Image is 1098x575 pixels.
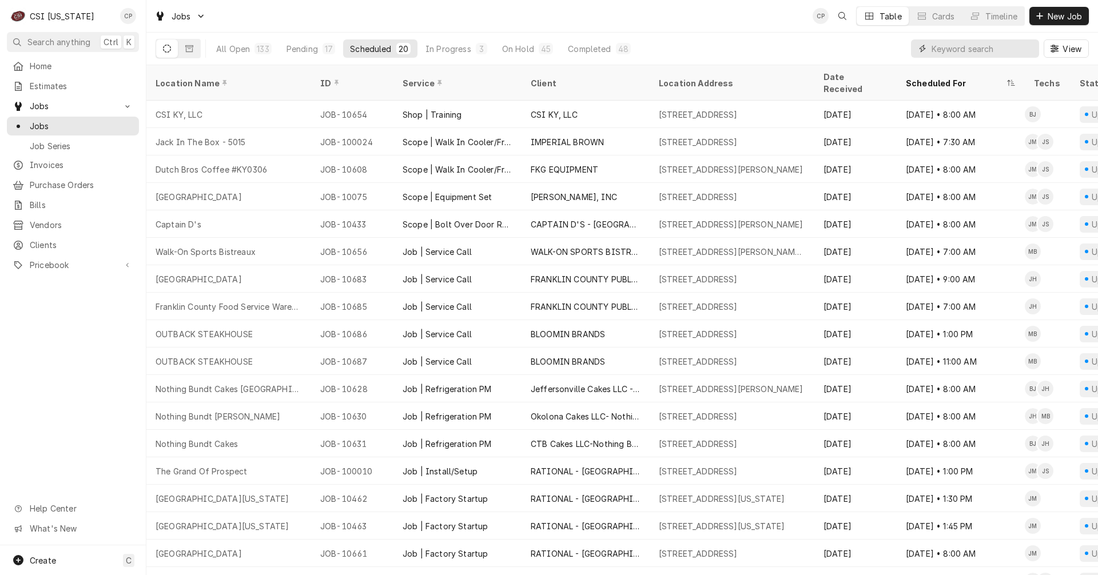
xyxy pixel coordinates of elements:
div: Jay Maiden's Avatar [1025,518,1041,534]
div: [DATE] [814,457,897,485]
div: Scope | Bolt Over Door Replacement [403,218,512,230]
div: CP [120,8,136,24]
div: Matt Brewington's Avatar [1025,243,1041,259]
div: ID [320,77,382,89]
div: Jay Maiden's Avatar [1025,216,1041,232]
div: [DATE] [814,238,897,265]
div: [DATE] • 1:30 PM [897,485,1025,512]
div: FRANKLIN COUNTY PUBLIC SCHOOLS [531,273,640,285]
div: JM [1025,134,1041,150]
div: [DATE] [814,101,897,128]
span: Jobs [172,10,191,22]
div: 48 [618,43,628,55]
div: [DATE] • 8:00 AM [897,101,1025,128]
div: JS [1037,134,1053,150]
div: [GEOGRAPHIC_DATA][US_STATE] [156,520,289,532]
div: [STREET_ADDRESS] [659,273,738,285]
div: JOB-10075 [311,183,393,210]
div: [DATE] • 7:30 AM [897,128,1025,155]
div: Job | Install/Setup [403,465,478,477]
div: Jeff Hartley's Avatar [1037,381,1053,397]
div: Matt Brewington's Avatar [1037,408,1053,424]
span: Purchase Orders [30,179,133,191]
div: JOB-10631 [311,430,393,457]
div: [DATE] [814,540,897,567]
div: RATIONAL - [GEOGRAPHIC_DATA] [531,465,640,477]
div: Craig Pierce's Avatar [120,8,136,24]
div: Nothing Bundt Cakes [GEOGRAPHIC_DATA] [156,383,302,395]
span: Bills [30,199,133,211]
div: BJ [1025,106,1041,122]
div: MB [1037,408,1053,424]
div: CP [813,8,829,24]
div: JOB-10654 [311,101,393,128]
div: On Hold [502,43,534,55]
div: [DATE] [814,265,897,293]
div: JOB-10433 [311,210,393,238]
div: [DATE] • 11:00 AM [897,348,1025,375]
div: JOB-100010 [311,457,393,485]
div: [DATE] • 1:45 PM [897,512,1025,540]
span: Jobs [30,100,116,112]
div: Franklin County Food Service Warehouse [156,301,302,313]
div: Jeff Hartley's Avatar [1025,408,1041,424]
div: CAPTAIN D'S - [GEOGRAPHIC_DATA] [531,218,640,230]
div: JS [1037,463,1053,479]
div: JS [1037,189,1053,205]
div: RATIONAL - [GEOGRAPHIC_DATA] [531,493,640,505]
div: Jeff Hartley's Avatar [1025,298,1041,314]
button: New Job [1029,7,1089,25]
div: Okolona Cakes LLC- Nothing Bundt Cakes Okolona [531,410,640,422]
div: Matt Brewington's Avatar [1025,326,1041,342]
div: [DATE] • 8:00 AM [897,402,1025,430]
a: Go to Pricebook [7,255,139,274]
div: [STREET_ADDRESS] [659,438,738,450]
div: Completed [568,43,611,55]
div: [DATE] [814,402,897,430]
div: [DATE] [814,183,897,210]
div: [DATE] [814,512,897,540]
div: JH [1037,381,1053,397]
div: BJ [1025,436,1041,452]
div: 17 [325,43,333,55]
div: [DATE] • 1:00 PM [897,457,1025,485]
div: CSI KY, LLC [531,109,578,121]
div: [DATE] [814,155,897,183]
div: The Grand Of Prospect [156,465,247,477]
div: [STREET_ADDRESS][US_STATE] [659,520,785,532]
span: Create [30,556,56,565]
span: Jobs [30,120,133,132]
div: Date Received [823,71,885,95]
div: JM [1025,189,1041,205]
div: JOB-10685 [311,293,393,320]
div: Bryant Jolley's Avatar [1025,381,1041,397]
div: Timeline [985,10,1017,22]
div: Jeff Hartley's Avatar [1037,436,1053,452]
div: [GEOGRAPHIC_DATA] [156,548,242,560]
div: BJ [1025,381,1041,397]
div: [DATE] • 1:00 PM [897,320,1025,348]
span: New Job [1045,10,1084,22]
div: 20 [399,43,408,55]
div: JOB-10686 [311,320,393,348]
div: Jesus Salas's Avatar [1037,161,1053,177]
div: [STREET_ADDRESS][PERSON_NAME] [659,163,803,175]
a: Go to Help Center [7,499,139,518]
div: JH [1025,298,1041,314]
div: Job | Service Call [403,273,472,285]
div: OUTBACK STEAKHOUSE [156,356,253,368]
span: Estimates [30,80,133,92]
div: Nothing Bundt [PERSON_NAME] [156,410,280,422]
div: [DATE] [814,320,897,348]
div: Scope | Walk In Cooler/Freezer Install [403,136,512,148]
div: Job | Refrigeration PM [403,383,492,395]
div: Walk-On Sports Bistreaux [156,246,256,258]
div: Jay Maiden's Avatar [1025,463,1041,479]
div: Nothing Bundt Cakes [156,438,238,450]
div: MB [1025,326,1041,342]
span: Job Series [30,140,133,152]
div: JM [1025,463,1041,479]
div: Location Address [659,77,803,89]
a: Invoices [7,155,139,174]
div: [GEOGRAPHIC_DATA][US_STATE] [156,493,289,505]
